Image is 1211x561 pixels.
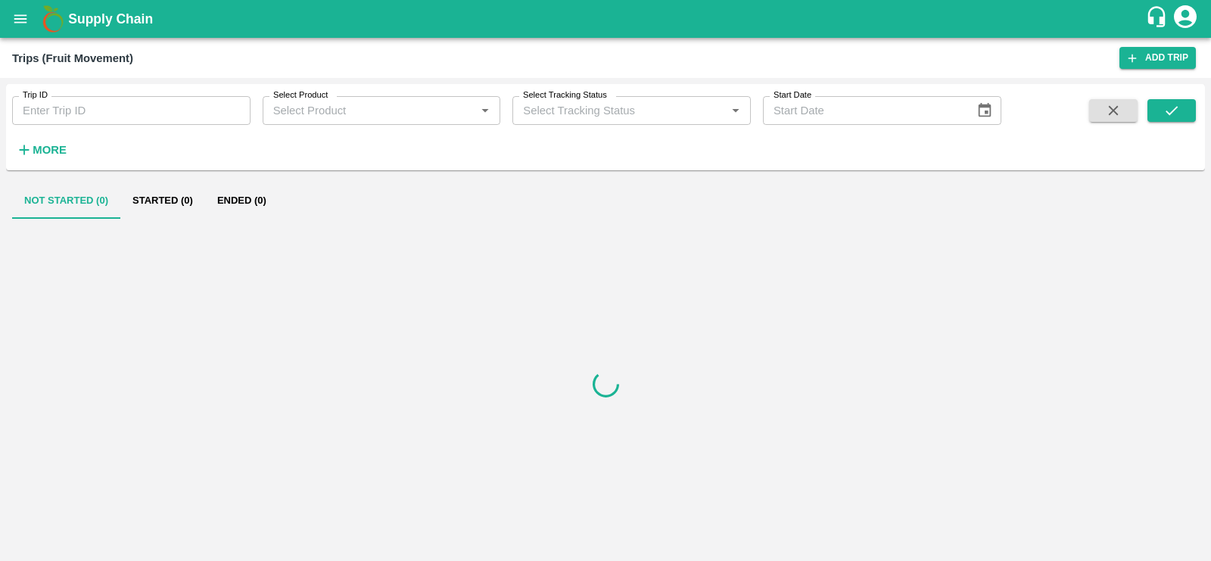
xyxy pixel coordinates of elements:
button: Ended (0) [205,182,279,219]
label: Trip ID [23,89,48,101]
input: Select Tracking Status [517,101,702,120]
label: Select Product [273,89,328,101]
button: Started (0) [120,182,205,219]
b: Supply Chain [68,11,153,26]
div: customer-support [1145,5,1172,33]
button: Open [726,101,746,120]
div: Trips (Fruit Movement) [12,48,133,68]
img: logo [38,4,68,34]
div: account of current user [1172,3,1199,35]
strong: More [33,144,67,156]
button: Not Started (0) [12,182,120,219]
label: Select Tracking Status [523,89,607,101]
button: More [12,137,70,163]
input: Select Product [267,101,472,120]
button: Open [475,101,495,120]
a: Supply Chain [68,8,1145,30]
label: Start Date [774,89,811,101]
input: Start Date [763,96,964,125]
button: Choose date [970,96,999,125]
input: Enter Trip ID [12,96,251,125]
a: Add Trip [1119,47,1196,69]
button: open drawer [3,2,38,36]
